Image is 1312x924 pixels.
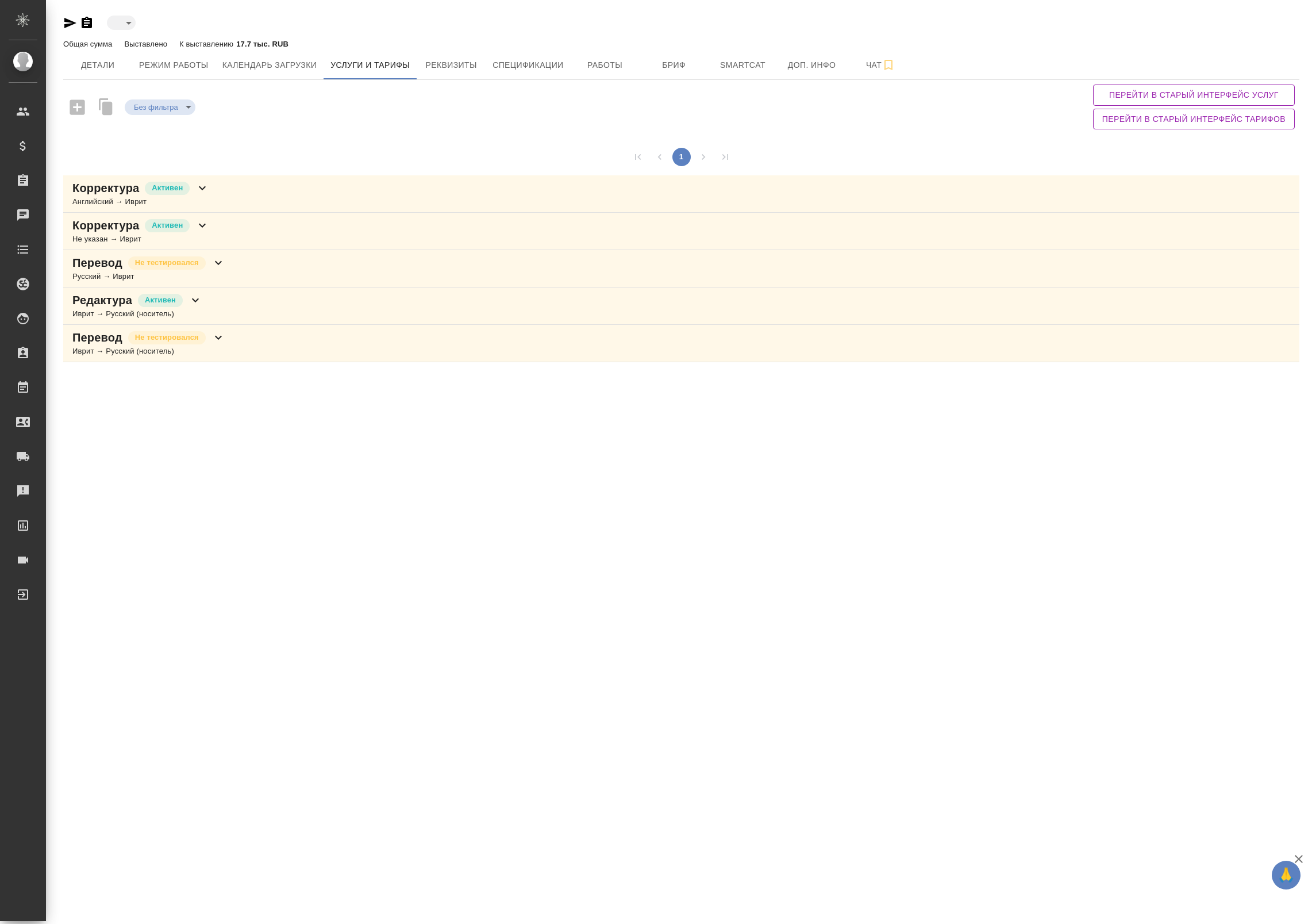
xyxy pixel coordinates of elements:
p: Редактура [72,292,132,308]
p: Активен [152,220,183,231]
span: Перейти в старый интерфейс тарифов [1102,112,1286,126]
span: Календарь загрузки [222,58,317,72]
p: Перевод [72,329,122,346]
span: 🙏 [1276,863,1296,887]
button: Перейти в старый интерфейс услуг [1093,85,1295,106]
button: 🙏 [1272,861,1301,890]
p: Активен [152,182,183,194]
div: Иврит → Русский (носитель) [72,346,225,357]
button: Скопировать ссылку [80,16,94,30]
span: Реквизиты [424,58,479,72]
div: РедактураАктивенИврит → Русский (носитель) [63,287,1299,325]
span: Спецификации [493,58,563,72]
div: Русский → Иврит [72,271,225,282]
div: ПереводНе тестировалсяРусский → Иврит [63,250,1299,287]
p: Корректура [72,180,139,196]
p: Не тестировался [135,257,199,269]
div: КорректураАктивенАнглийский → Иврит [63,175,1299,213]
p: Общая сумма [63,40,115,48]
div: КорректураАктивенНе указан → Иврит [63,213,1299,250]
span: Бриф [647,58,702,72]
p: 17.7 тыс. RUB [236,40,288,48]
span: Доп. инфо [784,58,840,72]
p: Активен [145,294,176,306]
span: Перейти в старый интерфейс услуг [1102,88,1286,102]
div: Английский → Иврит [72,196,209,208]
span: Детали [70,58,125,72]
p: Перевод [72,255,122,271]
div: ​ [125,99,195,115]
svg: Подписаться [882,58,895,72]
button: Перейти в старый интерфейс тарифов [1093,109,1295,130]
div: Иврит → Русский (носитель) [72,308,202,320]
span: Услуги и тарифы [330,58,410,72]
button: Скопировать ссылку для ЯМессенджера [63,16,77,30]
p: Выставлено [124,40,170,48]
span: Smartcat [715,58,771,72]
span: Чат [853,58,909,72]
p: Корректура [72,217,139,233]
div: ПереводНе тестировалсяИврит → Русский (носитель) [63,325,1299,362]
button: Без фильтра [130,102,182,112]
p: Не тестировался [135,332,199,343]
span: Режим работы [139,58,209,72]
div: ​ [107,16,136,30]
nav: pagination navigation [627,148,736,166]
div: Не указан → Иврит [72,233,209,245]
span: Работы [578,58,633,72]
p: К выставлению [179,40,236,48]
